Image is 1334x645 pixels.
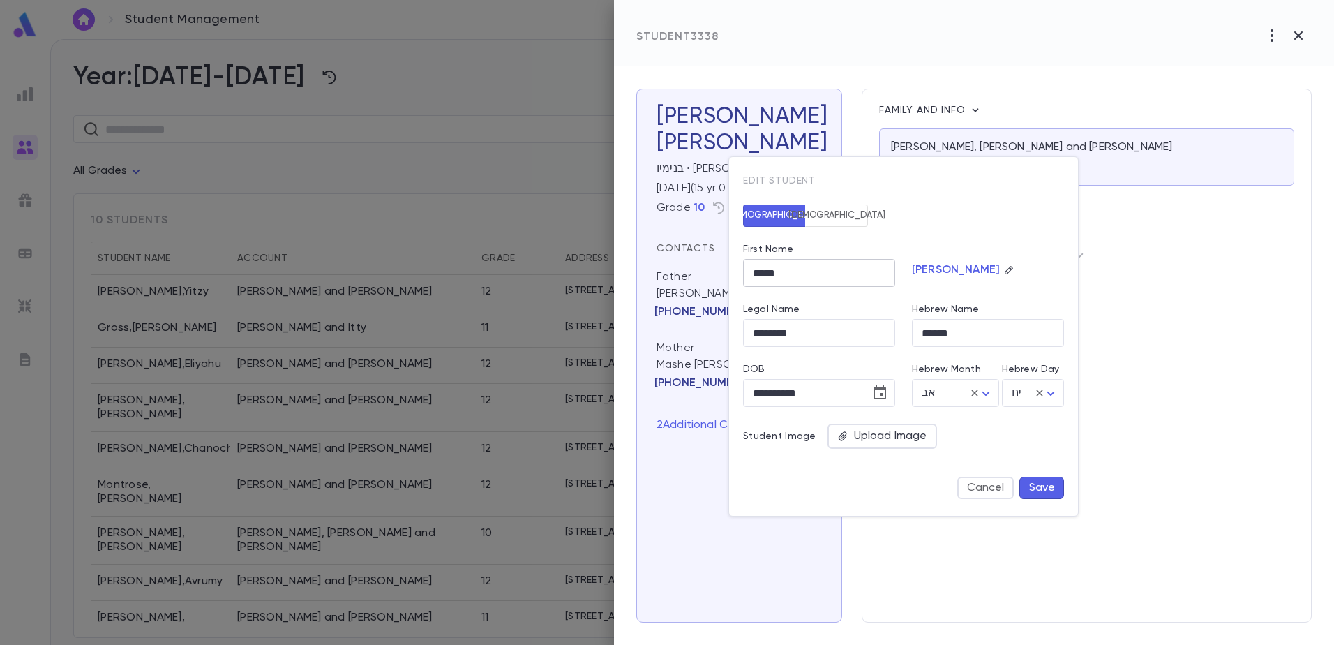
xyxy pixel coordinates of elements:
button: Save [1019,477,1064,499]
label: DOB [743,364,895,375]
span: אב [922,387,936,399]
label: Hebrew Day [1002,364,1059,375]
p: Student Image [743,431,816,442]
div: יח [1002,380,1064,407]
label: Hebrew Month [912,364,981,375]
span: Edit student [743,176,816,186]
button: Cancel [957,477,1014,499]
div: אב [912,380,999,407]
button: Choose date, selected date is Aug 24, 2010 [866,379,894,407]
span: יח [1012,387,1021,399]
button: [DEMOGRAPHIC_DATA] [805,205,868,227]
label: First Name [743,244,793,255]
label: Legal Name [743,304,800,315]
div: Upload Image [827,424,937,449]
label: Hebrew Name [912,304,980,315]
p: [PERSON_NAME] [912,263,1000,277]
button: [DEMOGRAPHIC_DATA] [743,205,806,227]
